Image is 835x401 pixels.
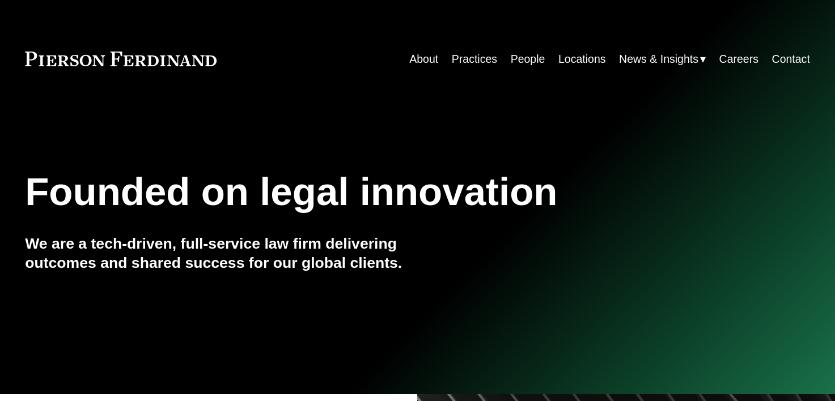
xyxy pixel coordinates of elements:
a: folder dropdown [619,48,706,70]
a: Contact [772,48,810,70]
a: Practices [452,48,497,70]
a: Locations [558,48,606,70]
a: People [511,48,545,70]
a: Careers [719,48,758,70]
span: News & Insights [619,49,698,69]
a: About [409,48,438,70]
h4: We are a tech-driven, full-service law firm delivering outcomes and shared success for our global... [25,234,417,273]
h1: Founded on legal innovation [25,170,679,215]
